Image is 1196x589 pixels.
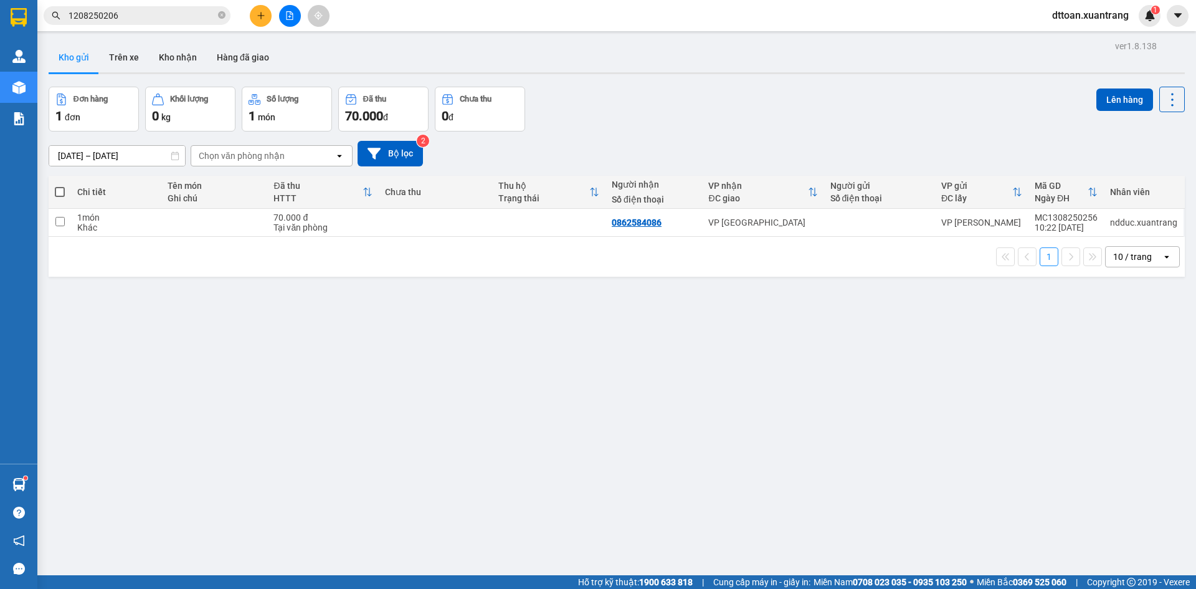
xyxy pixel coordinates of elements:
[285,11,294,20] span: file-add
[77,223,154,232] div: Khác
[1040,247,1058,266] button: 1
[267,95,298,103] div: Số lượng
[69,9,216,22] input: Tìm tên, số ĐT hoặc mã đơn
[242,87,332,132] button: Số lượng1món
[13,535,25,547] span: notification
[1013,577,1066,587] strong: 0369 525 060
[1151,6,1160,14] sup: 1
[218,11,225,19] span: close-circle
[970,580,974,585] span: ⚪️
[170,95,208,103] div: Khối lượng
[435,87,525,132] button: Chưa thu0đ
[1035,213,1098,223] div: MC1308250256
[612,218,662,227] div: 0862584086
[708,193,807,203] div: ĐC giao
[417,135,429,147] sup: 2
[314,11,323,20] span: aim
[13,563,25,575] span: message
[13,507,25,519] span: question-circle
[258,112,275,122] span: món
[249,108,255,123] span: 1
[12,112,26,125] img: solution-icon
[279,5,301,27] button: file-add
[612,194,696,204] div: Số điện thoại
[24,476,27,480] sup: 1
[77,187,154,197] div: Chi tiết
[383,112,388,122] span: đ
[702,575,704,589] span: |
[708,218,817,227] div: VP [GEOGRAPHIC_DATA]
[814,575,967,589] span: Miền Nam
[12,478,26,491] img: warehouse-icon
[308,5,330,27] button: aim
[578,575,693,589] span: Hỗ trợ kỹ thuật:
[1115,39,1157,53] div: ver 1.8.138
[1042,7,1139,23] span: dttoan.xuantrang
[49,87,139,132] button: Đơn hàng1đơn
[345,108,383,123] span: 70.000
[442,108,448,123] span: 0
[1127,578,1136,587] span: copyright
[708,181,807,191] div: VP nhận
[49,42,99,72] button: Kho gửi
[1110,218,1177,227] div: ndduc.xuantrang
[77,213,154,223] div: 1 món
[830,193,929,203] div: Số điện thoại
[257,11,265,20] span: plus
[1113,251,1152,263] div: 10 / trang
[1096,89,1153,111] button: Lên hàng
[55,108,62,123] span: 1
[1076,575,1078,589] span: |
[702,176,823,209] th: Toggle SortBy
[199,150,285,162] div: Chọn văn phòng nhận
[338,87,429,132] button: Đã thu70.000đ
[941,181,1012,191] div: VP gửi
[273,213,372,223] div: 70.000 đ
[152,108,159,123] span: 0
[273,193,362,203] div: HTTT
[358,141,423,166] button: Bộ lọc
[250,5,272,27] button: plus
[1153,6,1157,14] span: 1
[1110,187,1177,197] div: Nhân viên
[49,146,185,166] input: Select a date range.
[363,95,386,103] div: Đã thu
[498,193,589,203] div: Trạng thái
[149,42,207,72] button: Kho nhận
[74,95,108,103] div: Đơn hàng
[977,575,1066,589] span: Miền Bắc
[1162,252,1172,262] svg: open
[273,223,372,232] div: Tại văn phòng
[448,112,453,122] span: đ
[1035,181,1088,191] div: Mã GD
[161,112,171,122] span: kg
[1167,5,1189,27] button: caret-down
[1144,10,1156,21] img: icon-new-feature
[99,42,149,72] button: Trên xe
[853,577,967,587] strong: 0708 023 035 - 0935 103 250
[168,193,262,203] div: Ghi chú
[498,181,589,191] div: Thu hộ
[218,10,225,22] span: close-circle
[1028,176,1104,209] th: Toggle SortBy
[460,95,491,103] div: Chưa thu
[267,176,378,209] th: Toggle SortBy
[492,176,605,209] th: Toggle SortBy
[207,42,279,72] button: Hàng đã giao
[145,87,235,132] button: Khối lượng0kg
[12,50,26,63] img: warehouse-icon
[941,193,1012,203] div: ĐC lấy
[12,81,26,94] img: warehouse-icon
[639,577,693,587] strong: 1900 633 818
[830,181,929,191] div: Người gửi
[1172,10,1184,21] span: caret-down
[65,112,80,122] span: đơn
[335,151,344,161] svg: open
[935,176,1028,209] th: Toggle SortBy
[1035,223,1098,232] div: 10:22 [DATE]
[52,11,60,20] span: search
[612,180,696,189] div: Người nhận
[273,181,362,191] div: Đã thu
[11,8,27,27] img: logo-vxr
[1035,193,1088,203] div: Ngày ĐH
